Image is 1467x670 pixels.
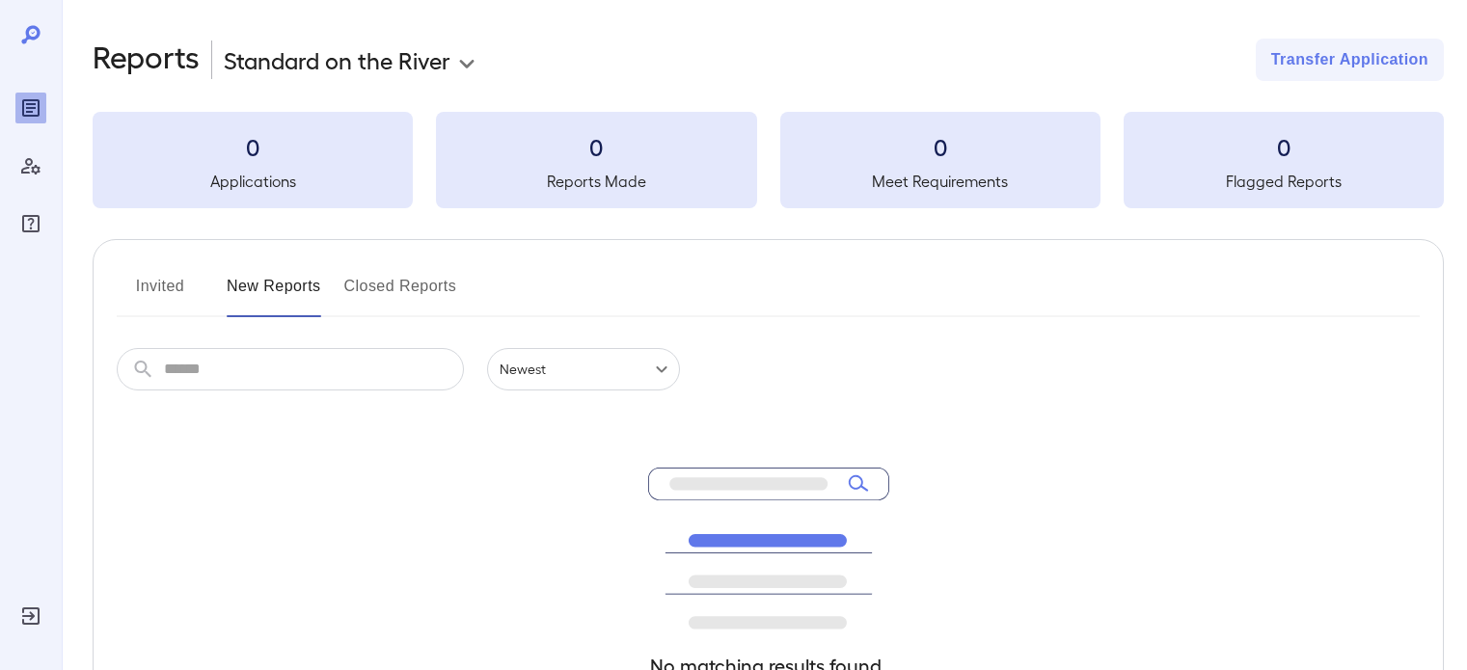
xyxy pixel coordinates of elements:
[117,271,204,317] button: Invited
[93,39,200,81] h2: Reports
[780,131,1100,162] h3: 0
[93,131,413,162] h3: 0
[15,208,46,239] div: FAQ
[344,271,457,317] button: Closed Reports
[487,348,680,390] div: Newest
[1256,39,1444,81] button: Transfer Application
[436,131,756,162] h3: 0
[224,44,450,75] p: Standard on the River
[15,601,46,631] div: Log Out
[1124,170,1444,193] h5: Flagged Reports
[93,112,1444,208] summary: 0Applications0Reports Made0Meet Requirements0Flagged Reports
[15,150,46,181] div: Manage Users
[93,170,413,193] h5: Applications
[780,170,1100,193] h5: Meet Requirements
[1124,131,1444,162] h3: 0
[436,170,756,193] h5: Reports Made
[15,93,46,123] div: Reports
[227,271,321,317] button: New Reports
